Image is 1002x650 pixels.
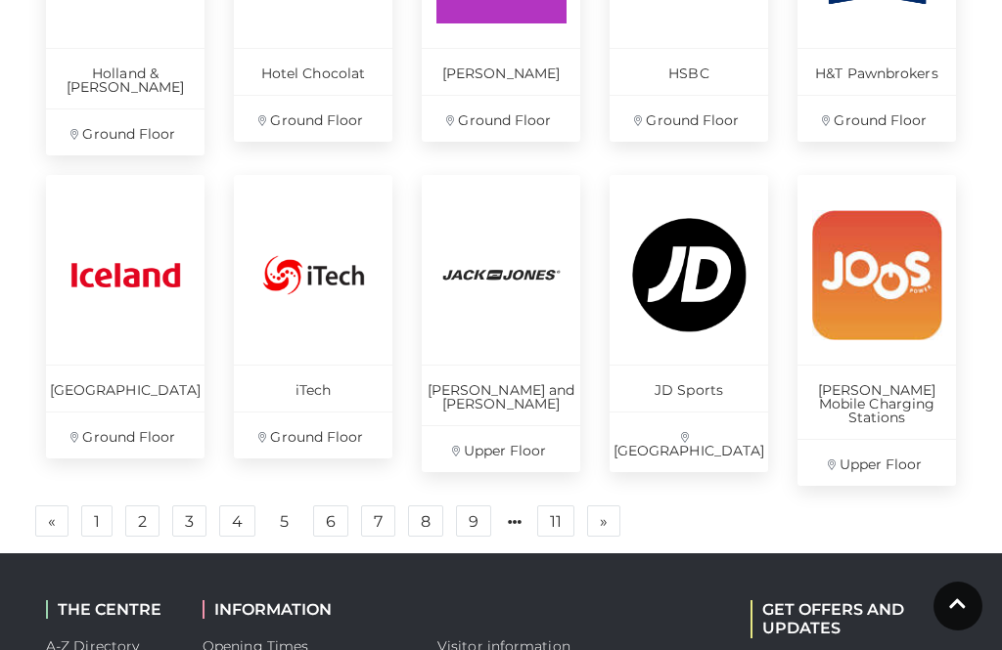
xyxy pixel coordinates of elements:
p: Ground Floor [46,412,205,458]
p: Hotel Chocolat [234,48,392,95]
p: [PERSON_NAME] and [PERSON_NAME] [422,365,580,425]
p: HSBC [610,48,768,95]
a: 6 [313,505,348,537]
a: Next [587,505,620,537]
a: iTech Ground Floor [234,175,392,458]
a: 1 [81,505,113,537]
p: Ground Floor [797,95,956,142]
span: » [600,514,608,528]
a: 2 [125,505,159,537]
a: 4 [219,505,255,537]
h2: GET OFFERS AND UPDATES [751,600,956,637]
a: 3 [172,505,206,537]
a: Previous [35,505,68,537]
p: Upper Floor [797,439,956,486]
p: iTech [234,365,392,412]
a: 5 [268,506,300,538]
p: Ground Floor [234,412,392,458]
p: Ground Floor [422,95,580,142]
a: 8 [408,505,443,537]
span: « [48,514,56,528]
p: Ground Floor [610,95,768,142]
p: Ground Floor [234,95,392,142]
a: JD Sports [GEOGRAPHIC_DATA] [610,175,768,472]
a: 7 [361,505,395,537]
p: H&T Pawnbrokers [797,48,956,95]
p: [PERSON_NAME] Mobile Charging Stations [797,365,956,439]
a: [PERSON_NAME] Mobile Charging Stations Upper Floor [797,175,956,486]
h2: INFORMATION [203,600,408,619]
p: [PERSON_NAME] [422,48,580,95]
a: 11 [537,505,574,537]
p: [GEOGRAPHIC_DATA] [46,365,205,412]
p: [GEOGRAPHIC_DATA] [610,412,768,472]
p: Holland & [PERSON_NAME] [46,48,205,108]
p: JD Sports [610,365,768,412]
a: [PERSON_NAME] and [PERSON_NAME] Upper Floor [422,175,580,472]
p: Upper Floor [422,425,580,472]
h2: THE CENTRE [46,600,173,619]
a: 9 [456,505,491,537]
p: Ground Floor [46,108,205,155]
a: [GEOGRAPHIC_DATA] Ground Floor [46,175,205,458]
